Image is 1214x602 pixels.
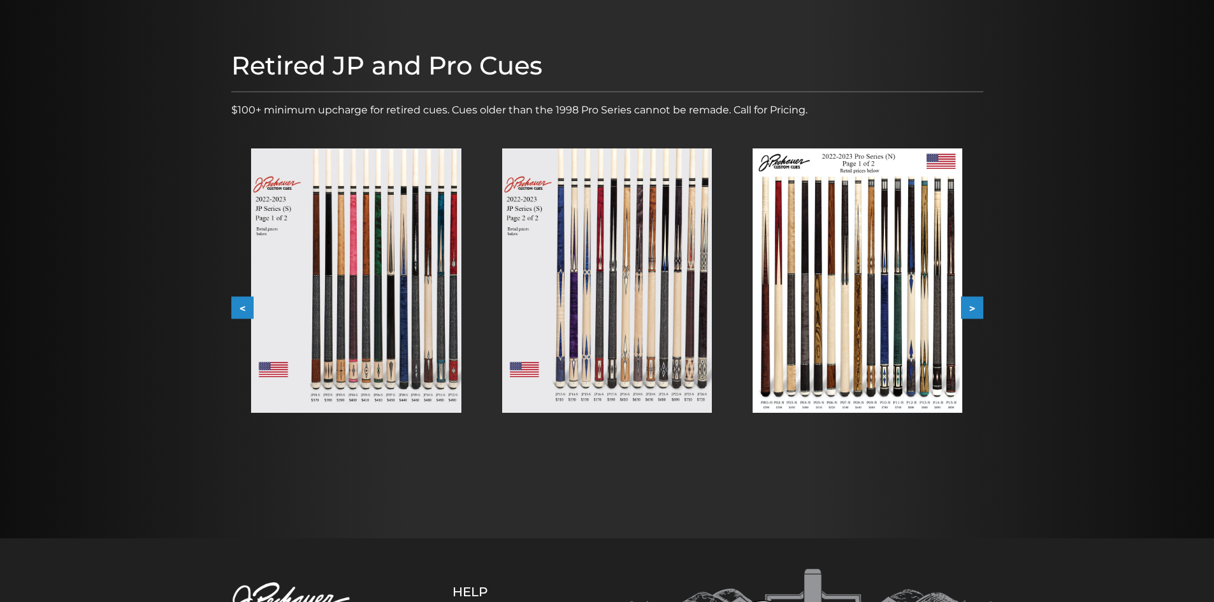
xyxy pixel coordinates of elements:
div: Carousel Navigation [231,297,983,319]
p: $100+ minimum upcharge for retired cues. Cues older than the 1998 Pro Series cannot be remade. Ca... [231,103,983,118]
h5: Help [452,584,551,599]
button: > [961,297,983,319]
h1: Retired JP and Pro Cues [231,50,983,81]
button: < [231,297,254,319]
